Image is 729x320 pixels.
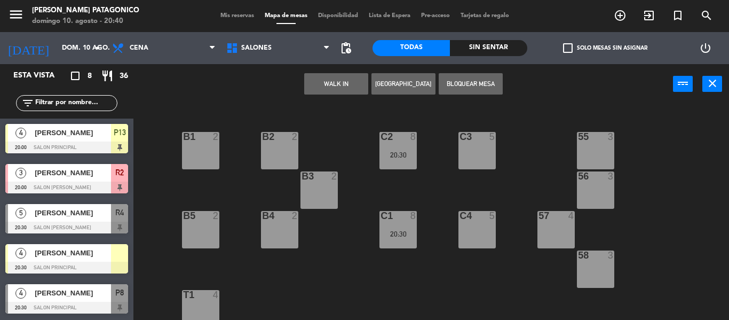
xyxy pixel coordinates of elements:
span: Lista de Espera [363,13,416,19]
span: [PERSON_NAME] [35,287,111,299]
div: 2 [292,132,298,142]
span: 4 [15,248,26,259]
div: 3 [608,251,614,260]
div: 2 [213,211,219,221]
span: 4 [15,128,26,138]
div: 3 [608,171,614,181]
div: Todas [373,40,450,56]
div: 8 [410,211,417,221]
div: 5 [489,132,496,142]
span: P13 [114,126,126,139]
span: 5 [15,208,26,218]
i: close [706,77,719,90]
span: Cena [130,44,148,52]
span: 3 [15,168,26,178]
div: 2 [331,171,338,181]
div: 5 [489,211,496,221]
button: close [702,76,722,92]
div: B3 [302,171,302,181]
i: search [700,9,713,22]
div: 4 [213,290,219,300]
button: Bloquear Mesa [439,73,503,95]
div: 57 [538,211,539,221]
button: menu [8,6,24,26]
div: T1 [183,290,184,300]
button: power_input [673,76,693,92]
i: restaurant [101,69,114,82]
div: B1 [183,132,184,142]
span: 8 [88,70,92,82]
span: check_box_outline_blank [563,43,573,53]
i: menu [8,6,24,22]
div: B5 [183,211,184,221]
div: C2 [381,132,381,142]
span: Tarjetas de regalo [455,13,514,19]
div: [PERSON_NAME] Patagonico [32,5,139,16]
span: pending_actions [339,42,352,54]
span: [PERSON_NAME] [35,127,111,138]
i: exit_to_app [643,9,655,22]
span: [PERSON_NAME] [35,247,111,259]
div: C3 [459,132,460,142]
i: add_circle_outline [614,9,627,22]
input: Filtrar por nombre... [34,97,117,109]
i: filter_list [21,97,34,110]
div: 4 [568,211,575,221]
div: C4 [459,211,460,221]
div: 8 [410,132,417,142]
span: Pre-acceso [416,13,455,19]
span: 4 [15,288,26,299]
div: 20:30 [379,151,417,159]
div: Sin sentar [450,40,527,56]
span: P8 [115,286,124,299]
div: Esta vista [5,69,77,82]
i: power_input [677,77,690,90]
span: R2 [115,166,124,179]
div: C1 [381,211,381,221]
i: crop_square [69,69,82,82]
div: 2 [292,211,298,221]
span: [PERSON_NAME] [35,167,111,178]
button: [GEOGRAPHIC_DATA] [371,73,435,95]
label: Solo mesas sin asignar [563,43,647,53]
i: turned_in_not [671,9,684,22]
div: 2 [213,132,219,142]
div: 20:30 [379,230,417,238]
span: Mapa de mesas [259,13,313,19]
div: 3 [608,132,614,142]
span: [PERSON_NAME] [35,207,111,218]
button: WALK IN [304,73,368,95]
span: 36 [120,70,128,82]
i: arrow_drop_down [91,42,104,54]
span: R4 [115,206,124,219]
i: power_settings_new [699,42,712,54]
span: SALONES [241,44,272,52]
span: Disponibilidad [313,13,363,19]
span: Mis reservas [215,13,259,19]
div: domingo 10. agosto - 20:40 [32,16,139,27]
